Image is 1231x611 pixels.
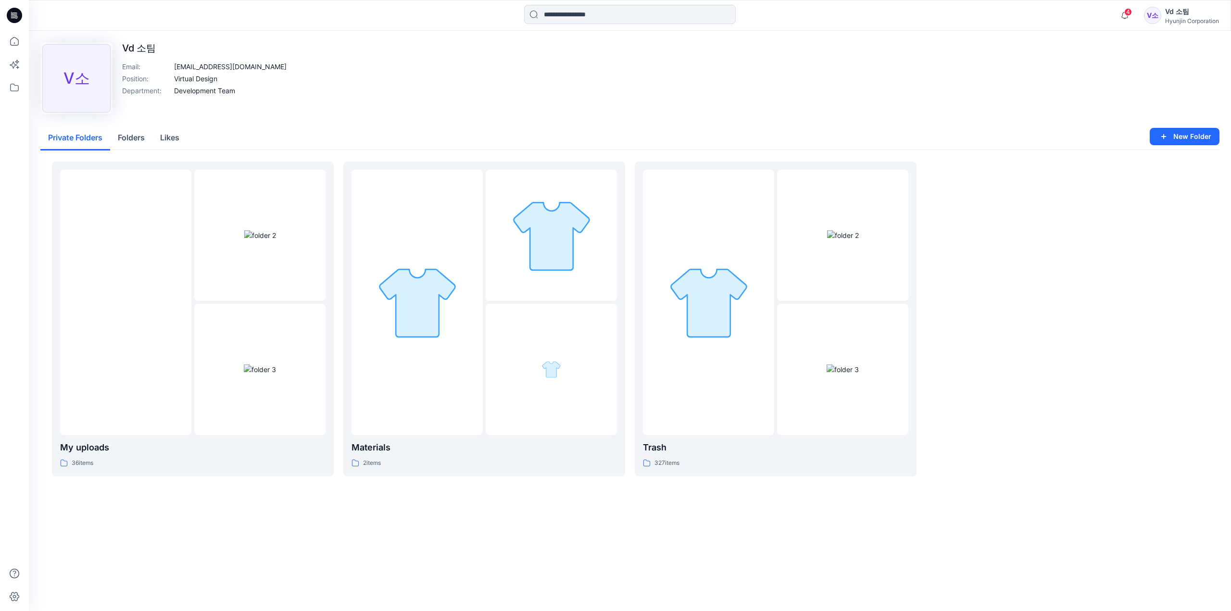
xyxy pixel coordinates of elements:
[110,126,152,150] button: Folders
[1124,8,1132,16] span: 4
[376,261,459,344] img: folder 1
[122,62,170,72] p: Email :
[510,194,593,277] img: folder 2
[343,162,625,476] a: folder 1folder 2folder 3Materials2items
[152,126,187,150] button: Likes
[122,86,170,96] p: Department :
[1144,7,1161,24] div: V소
[60,441,326,454] p: My uploads
[42,44,111,112] div: V소
[174,62,287,72] p: [EMAIL_ADDRESS][DOMAIN_NAME]
[1165,17,1219,25] div: Hyunjin Corporation
[122,74,170,84] p: Position :
[363,458,381,468] p: 2 items
[72,458,93,468] p: 36 items
[122,42,287,54] p: Vd 소팀
[244,230,276,240] img: folder 2
[174,86,235,96] p: Development Team
[635,162,917,476] a: folder 1folder 2folder 3Trash327items
[827,230,859,240] img: folder 2
[52,162,334,476] a: folder 1folder 2folder 3My uploads36items
[352,441,617,454] p: Materials
[541,360,561,379] img: folder 3
[827,364,859,374] img: folder 3
[174,74,217,84] p: Virtual Design
[667,261,751,344] img: folder 1
[1150,128,1219,145] button: New Folder
[40,126,110,150] button: Private Folders
[654,458,679,468] p: 327 items
[244,364,276,374] img: folder 3
[643,441,908,454] p: Trash
[1165,6,1219,17] div: Vd 소팀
